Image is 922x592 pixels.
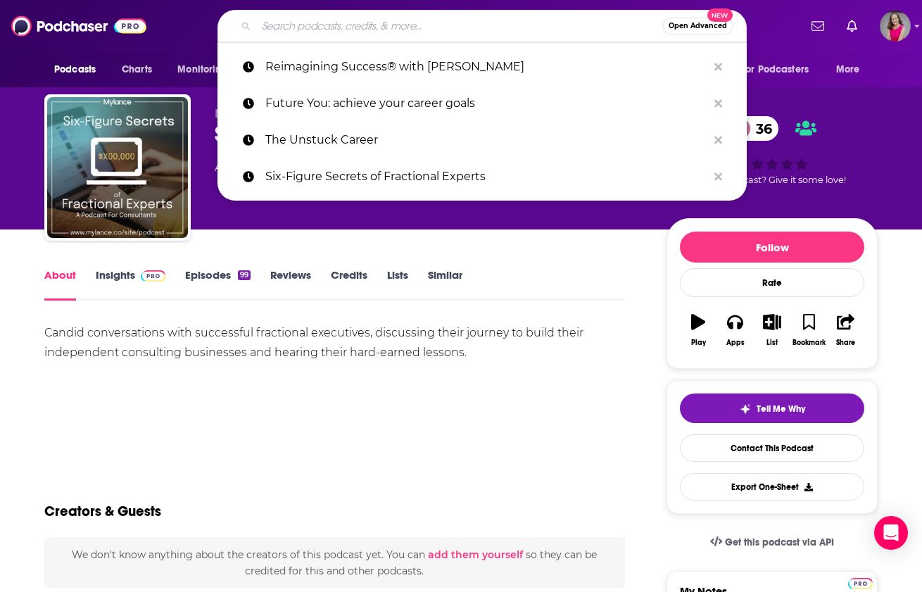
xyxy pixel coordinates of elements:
span: Podcasts [54,60,96,80]
button: Bookmark [790,305,827,355]
input: Search podcasts, credits, & more... [256,15,662,37]
a: Pro website [848,576,873,589]
div: 36Good podcast? Give it some love! [667,107,878,194]
div: Share [836,339,855,347]
a: Show notifications dropdown [841,14,863,38]
div: Rate [680,268,864,297]
a: InsightsPodchaser Pro [96,268,165,301]
div: Candid conversations with successful fractional executives, discussing their journey to build the... [44,323,625,363]
div: Apps [726,339,745,347]
button: Show profile menu [880,11,911,42]
span: More [836,60,860,80]
span: Tell Me Why [757,403,805,415]
div: List [766,339,778,347]
button: open menu [168,56,246,83]
a: Episodes99 [185,268,251,301]
img: Podchaser Pro [848,578,873,589]
div: Play [691,339,706,347]
a: Reviews [270,268,311,301]
span: Get this podcast via API [725,536,834,548]
p: The Unstuck Career [265,122,707,158]
a: Show notifications dropdown [806,14,830,38]
h2: Creators & Guests [44,503,161,520]
span: Good podcast? Give it some love! [698,175,846,185]
span: 36 [742,116,779,141]
span: For Podcasters [741,60,809,80]
button: Open AdvancedNew [662,18,733,34]
button: Export One-Sheet [680,473,864,500]
p: Six-Figure Secrets of Fractional Experts [265,158,707,195]
button: open menu [826,56,878,83]
a: 36 [728,116,779,141]
a: Future You: achieve your career goals [217,85,747,122]
button: Apps [716,305,753,355]
span: Charts [122,60,152,80]
img: Six-Figure Secrets of Fractional Experts [47,97,188,238]
button: Follow [680,232,864,263]
img: tell me why sparkle [740,403,751,415]
img: Podchaser - Follow, Share and Rate Podcasts [11,13,146,39]
a: Charts [113,56,160,83]
a: Contact This Podcast [680,434,864,462]
div: Search podcasts, credits, & more... [217,10,747,42]
a: Six-Figure Secrets of Fractional Experts [217,158,747,195]
button: add them yourself [428,549,523,560]
span: Open Advanced [669,23,727,30]
a: Get this podcast via API [699,525,845,560]
a: Lists [387,268,408,301]
img: User Profile [880,11,911,42]
div: 99 [238,270,251,280]
span: New [707,8,733,22]
span: Mylance [215,107,264,120]
a: About [44,268,76,301]
a: Credits [331,268,367,301]
button: open menu [44,56,114,83]
div: Open Intercom Messenger [874,516,908,550]
a: Reimagining Success® with [PERSON_NAME] [217,49,747,85]
button: Play [680,305,716,355]
div: A weekly podcast [215,159,462,176]
p: Reimagining Success® with Anna Lundberg [265,49,707,85]
span: We don't know anything about the creators of this podcast yet . You can so they can be credited f... [72,548,597,577]
button: Share [828,305,864,355]
button: List [754,305,790,355]
a: The Unstuck Career [217,122,747,158]
button: open menu [732,56,829,83]
a: Similar [428,268,462,301]
p: Future You: achieve your career goals [265,85,707,122]
span: Monitoring [177,60,227,80]
img: Podchaser Pro [141,270,165,282]
button: tell me why sparkleTell Me Why [680,393,864,423]
span: Logged in as AmyRasdal [880,11,911,42]
div: Bookmark [792,339,826,347]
